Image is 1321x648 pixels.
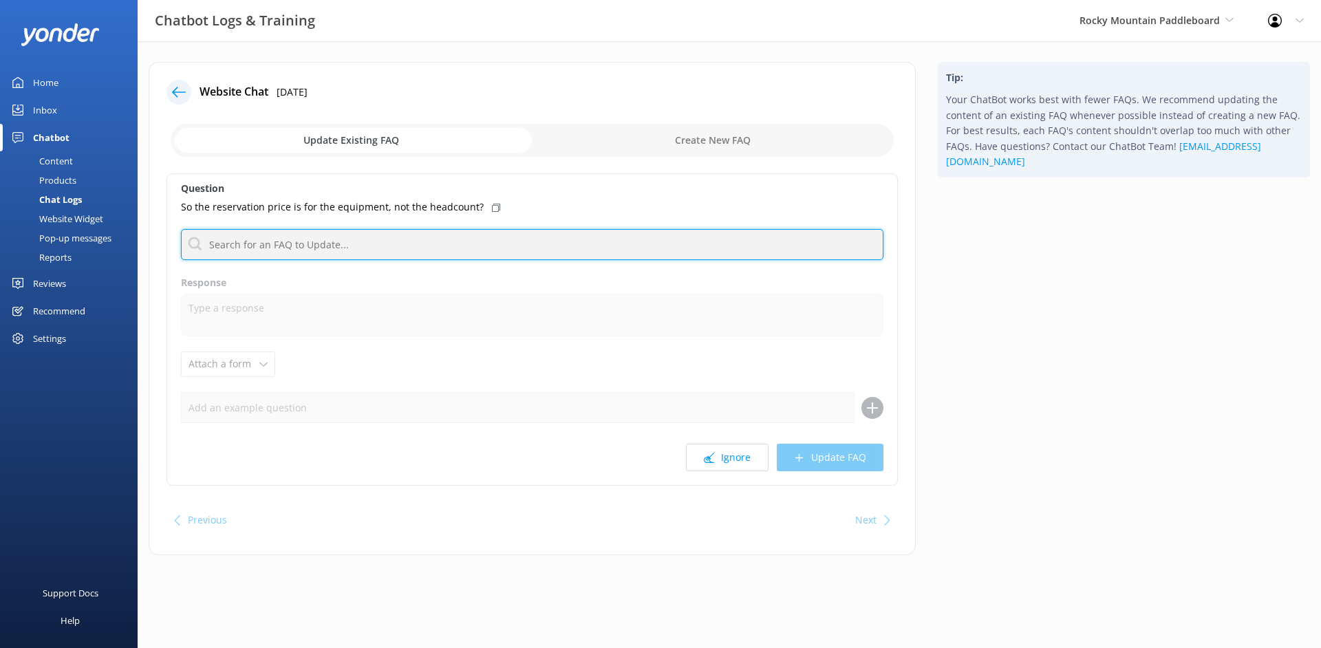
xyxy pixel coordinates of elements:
[33,69,58,96] div: Home
[686,444,769,471] button: Ignore
[33,297,85,325] div: Recommend
[33,325,66,352] div: Settings
[8,209,138,228] a: Website Widget
[181,392,855,423] input: Add an example question
[8,171,76,190] div: Products
[33,270,66,297] div: Reviews
[8,228,111,248] div: Pop-up messages
[946,140,1261,168] a: [EMAIL_ADDRESS][DOMAIN_NAME]
[277,85,308,100] p: [DATE]
[8,190,82,209] div: Chat Logs
[8,171,138,190] a: Products
[200,83,268,101] h4: Website Chat
[8,151,73,171] div: Content
[181,181,883,196] label: Question
[8,248,138,267] a: Reports
[8,228,138,248] a: Pop-up messages
[181,199,484,215] p: So the reservation price is for the equipment, not the headcount?
[8,190,138,209] a: Chat Logs
[946,70,1302,85] h4: Tip:
[155,10,315,32] h3: Chatbot Logs & Training
[8,248,72,267] div: Reports
[181,229,883,260] input: Search for an FAQ to Update...
[21,23,100,46] img: yonder-white-logo.png
[181,275,883,290] label: Response
[33,124,69,151] div: Chatbot
[43,579,98,607] div: Support Docs
[946,92,1302,169] p: Your ChatBot works best with fewer FAQs. We recommend updating the content of an existing FAQ whe...
[8,209,103,228] div: Website Widget
[8,151,138,171] a: Content
[61,607,80,634] div: Help
[33,96,57,124] div: Inbox
[1080,14,1220,27] span: Rocky Mountain Paddleboard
